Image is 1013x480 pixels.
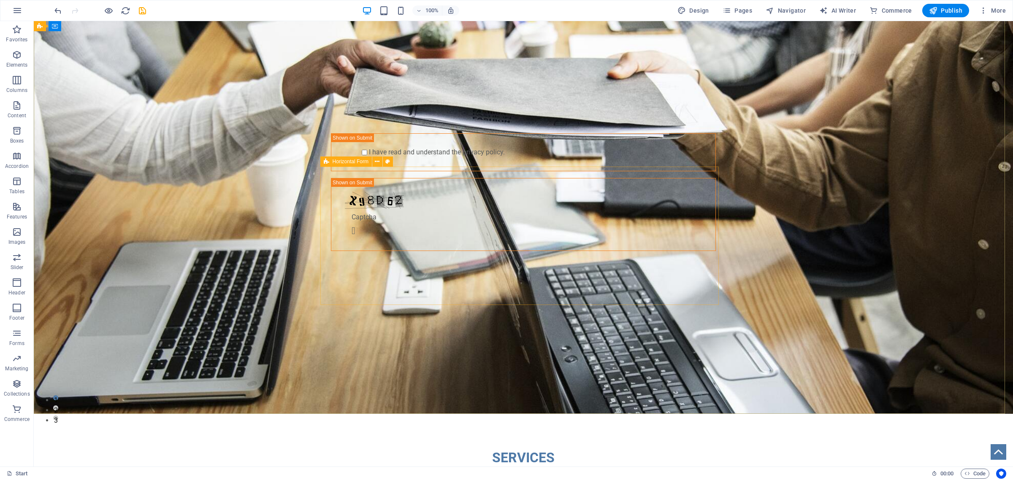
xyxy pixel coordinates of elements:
p: Header [8,289,25,296]
p: Accordion [5,163,29,170]
button: Code [961,469,989,479]
button: Commerce [866,4,915,17]
p: Forms [9,340,24,347]
button: Design [674,4,712,17]
p: Columns [6,87,27,94]
h6: Session time [932,469,954,479]
button: AI Writer [816,4,859,17]
div: Design (Ctrl+Alt+Y) [674,4,712,17]
p: Images [8,239,26,245]
button: Publish [922,4,969,17]
span: AI Writer [819,6,856,15]
button: 100% [412,5,442,16]
button: Pages [719,4,756,17]
p: Favorites [6,36,27,43]
button: reload [120,5,130,16]
span: Commerce [869,6,912,15]
p: Marketing [5,365,28,372]
button: 1 [19,374,24,379]
span: : [946,470,948,477]
i: Save (Ctrl+S) [138,6,147,16]
button: undo [53,5,63,16]
span: Pages [723,6,752,15]
p: Footer [9,315,24,321]
p: Commerce [4,416,30,423]
span: More [979,6,1006,15]
p: Tables [9,188,24,195]
span: Code [964,469,986,479]
p: Content [8,112,26,119]
span: Publish [929,6,962,15]
button: save [137,5,147,16]
a: Click to cancel selection. Double-click to open Pages [7,469,28,479]
i: Undo: Edit headline (Ctrl+Z) [53,6,63,16]
i: On resize automatically adjust zoom level to fit chosen device. [447,7,455,14]
p: Collections [4,391,30,397]
button: Click here to leave preview mode and continue editing [103,5,114,16]
button: Usercentrics [996,469,1006,479]
button: Navigator [762,4,809,17]
span: 00 00 [940,469,953,479]
button: 2 [19,384,24,389]
h6: 100% [425,5,439,16]
span: Design [677,6,709,15]
p: Features [7,213,27,220]
p: Slider [11,264,24,271]
button: More [976,4,1009,17]
span: Navigator [766,6,806,15]
p: Boxes [10,138,24,144]
p: Elements [6,62,28,68]
span: Horizontal Form [333,159,368,164]
button: 3 [19,394,24,399]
